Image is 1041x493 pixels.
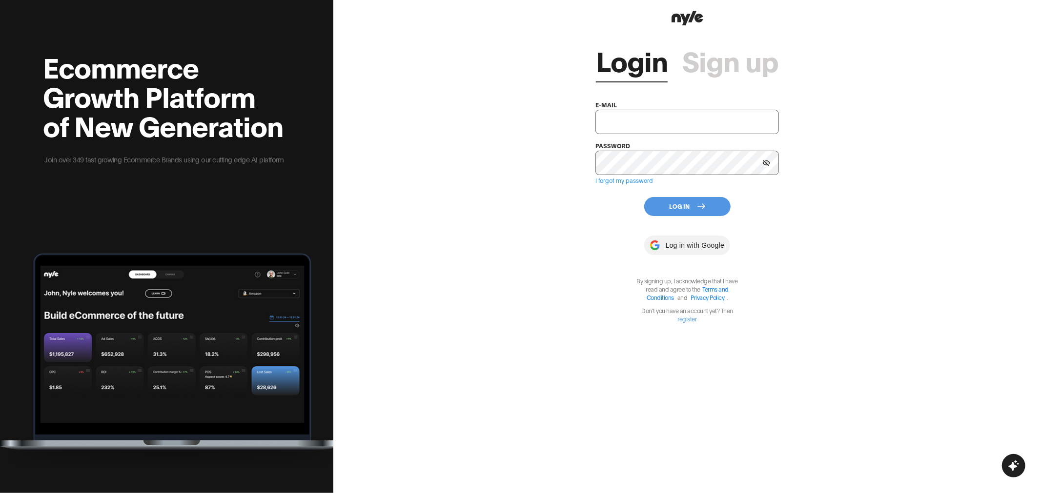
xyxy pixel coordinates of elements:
[691,294,724,301] a: Privacy Policy
[644,236,730,255] button: Log in with Google
[43,52,286,139] h2: Ecommerce Growth Platform of New Generation
[631,276,743,301] p: By signing up, I acknowledge that I have read and agree to the .
[631,306,743,323] p: Don't you have an account yet? Then
[596,45,668,75] a: Login
[595,177,653,184] a: I forgot my password
[682,45,778,75] a: Sign up
[595,142,630,149] label: password
[675,294,690,301] span: and
[647,285,729,301] a: Terms and Conditions
[644,197,731,216] button: Log In
[678,315,697,322] a: register
[595,101,617,108] label: e-mail
[43,154,286,165] p: Join over 349 fast growing Ecommerce Brands using our cutting edge AI platform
